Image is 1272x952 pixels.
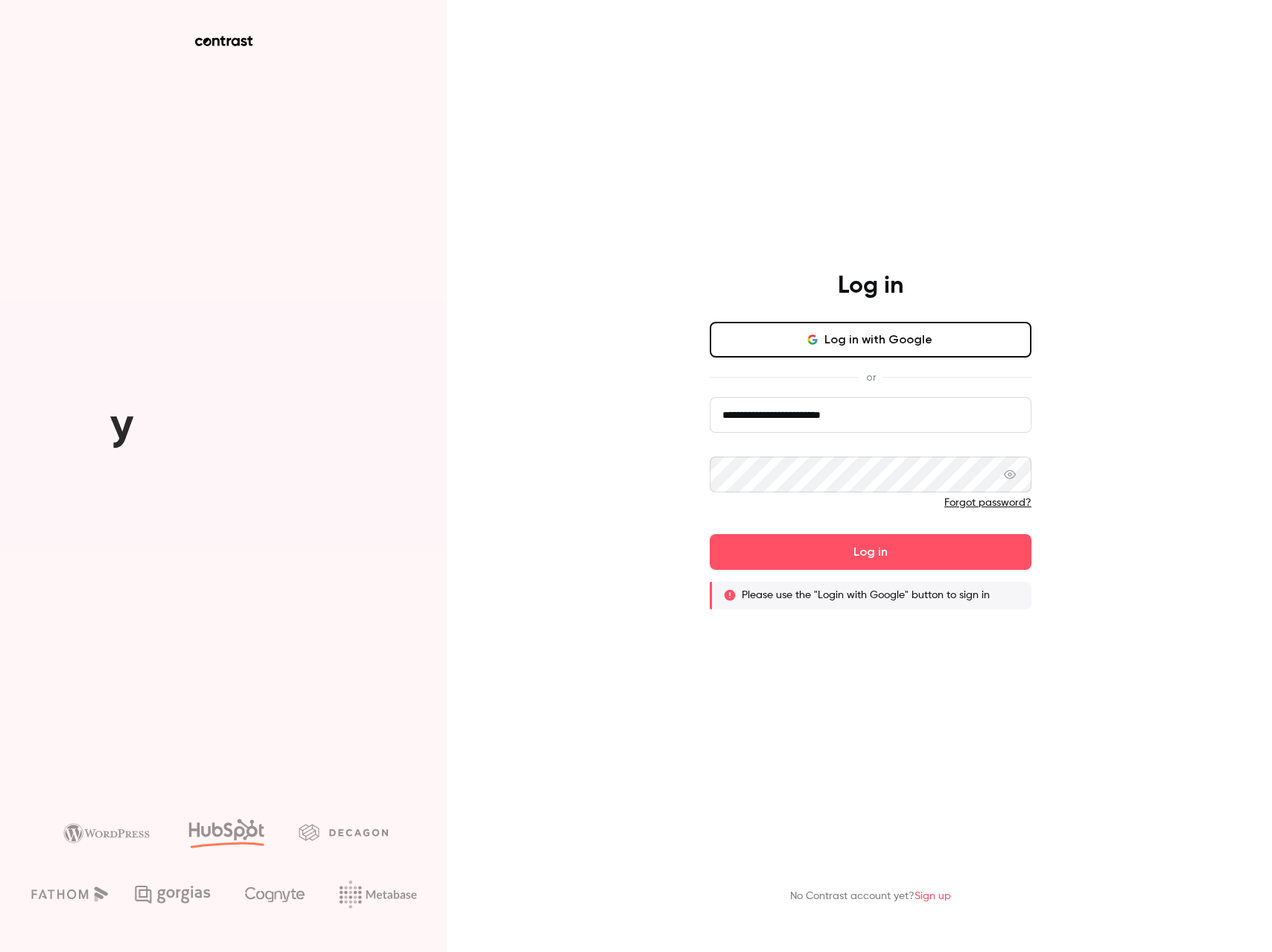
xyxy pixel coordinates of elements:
a: Forgot password? [944,498,1031,508]
p: No Contrast account yet? [790,889,951,904]
button: Log in with Google [710,322,1031,358]
p: Please use the "Login with Google" button to sign in [742,588,990,603]
h4: Log in [838,271,903,301]
img: decagon [299,824,388,840]
a: Sign up [915,891,951,901]
span: or [859,369,883,385]
button: Log in [710,534,1031,570]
